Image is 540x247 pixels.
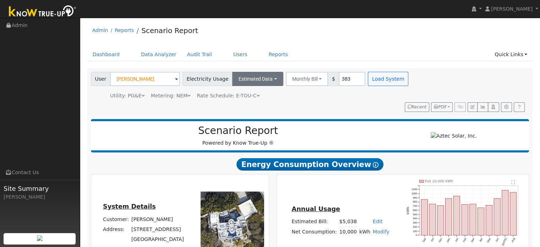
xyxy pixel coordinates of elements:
text: [DATE] [502,237,508,246]
text: Aug [511,237,516,243]
text: 300 [413,221,417,224]
text: Sep [422,237,427,243]
rect: onclick="" [470,204,476,235]
td: [PERSON_NAME] [130,214,185,224]
a: Reports [263,48,293,61]
td: [GEOGRAPHIC_DATA] [130,234,185,244]
span: Site Summary [4,184,76,193]
td: Estimated Bill: [290,217,338,227]
td: [STREET_ADDRESS] [130,224,185,234]
span: [PERSON_NAME] [491,6,533,12]
rect: onclick="" [454,196,460,235]
td: 10,000 [338,227,358,237]
img: Know True-Up [5,4,80,20]
div: Powered by Know True-Up ® [94,125,382,147]
text: 200 [413,225,417,229]
text: Oct [430,237,435,242]
input: Select a User [110,72,180,86]
text:  [512,180,516,184]
button: Monthly Bill [286,72,328,86]
a: Help Link [514,102,525,112]
text: 500 [413,213,417,216]
button: Load System [368,72,408,86]
rect: onclick="" [494,198,501,235]
a: Edit [373,219,382,224]
span: PDF [434,104,447,109]
a: Dashboard [87,48,125,61]
a: Modify [373,229,389,235]
td: kWh [358,227,371,237]
text: Mar [471,237,476,243]
text: May [487,237,492,243]
rect: onclick="" [437,205,444,235]
a: Scenario Report [141,26,198,35]
span: User [91,72,110,86]
button: Estimated Data [232,72,283,86]
text: Feb [463,237,467,243]
i: Show Help [373,162,378,168]
rect: onclick="" [446,198,452,235]
rect: onclick="" [421,199,427,235]
span: Alias: None [197,93,260,98]
td: Net Consumption: [290,227,338,237]
button: PDF [431,102,453,112]
img: Aztec Solar, Inc. [431,132,477,140]
rect: onclick="" [462,204,468,235]
button: Login As [488,102,499,112]
a: Quick Links [489,48,533,61]
div: [PERSON_NAME] [4,193,76,201]
td: Address: [102,224,130,234]
text: Nov [438,237,443,243]
text: 100 [413,230,417,233]
span: $ [328,72,339,86]
a: Data Analyzer [136,48,182,61]
text: Apr [479,237,484,242]
u: Annual Usage [291,205,340,213]
text: Jun [495,237,500,243]
text: 800 [413,200,417,203]
text: kWh [407,206,410,214]
u: System Details [103,203,156,210]
div: Utility: PG&E [110,92,145,100]
span: Electricity Usage [182,72,233,86]
button: Multi-Series Graph [477,102,488,112]
rect: onclick="" [486,205,492,235]
td: $5,038 [338,217,358,227]
text: 0 [416,233,417,237]
a: Audit Trail [182,48,217,61]
text: Pull 10,000 kWh [425,179,454,183]
text: 600 [413,209,417,212]
text: 1100 [411,188,417,191]
td: Customer: [102,214,130,224]
a: Admin [92,27,108,33]
h2: Scenario Report [98,125,378,137]
text: 700 [413,204,417,208]
div: Metering: NEM [151,92,191,100]
span: Energy Consumption Overview [236,158,383,171]
img: retrieve [37,235,43,241]
rect: onclick="" [478,208,484,235]
text: 900 [413,196,417,199]
rect: onclick="" [502,190,509,235]
rect: onclick="" [511,192,517,235]
button: Recent [405,102,430,112]
button: Settings [501,102,512,112]
button: Edit User [468,102,478,112]
text: Jan [454,237,459,243]
rect: onclick="" [429,204,436,235]
text: 400 [413,217,417,220]
a: Reports [115,27,134,33]
a: Users [228,48,253,61]
text: 1000 [411,192,417,195]
text: Dec [446,237,451,243]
